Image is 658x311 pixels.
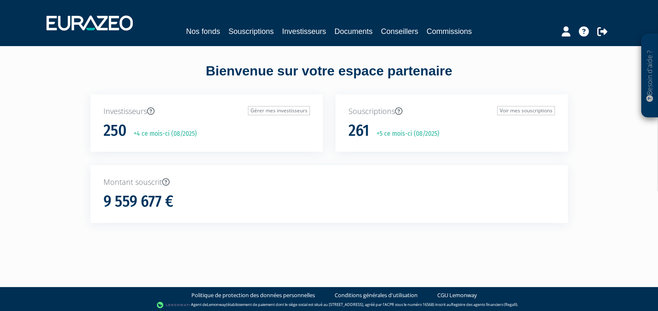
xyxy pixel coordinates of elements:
a: Commissions [427,26,472,37]
p: +5 ce mois-ci (08/2025) [371,129,439,139]
div: Bienvenue sur votre espace partenaire [84,62,574,94]
img: logo-lemonway.png [157,301,189,309]
a: CGU Lemonway [437,291,477,299]
a: Investisseurs [282,26,326,37]
img: 1732889491-logotype_eurazeo_blanc_rvb.png [46,16,133,31]
a: Gérer mes investisseurs [248,106,310,115]
p: Souscriptions [348,106,555,117]
a: Conditions générales d'utilisation [335,291,418,299]
a: Conseillers [381,26,418,37]
a: Lemonway [207,302,226,307]
p: +4 ce mois-ci (08/2025) [128,129,197,139]
div: - Agent de (établissement de paiement dont le siège social est situé au [STREET_ADDRESS], agréé p... [8,301,650,309]
p: Besoin d'aide ? [645,38,655,114]
a: Registre des agents financiers (Regafi) [451,302,517,307]
h1: 9 559 677 € [103,193,173,210]
a: Documents [335,26,373,37]
a: Nos fonds [186,26,220,37]
a: Politique de protection des données personnelles [191,291,315,299]
a: Souscriptions [228,26,274,37]
p: Investisseurs [103,106,310,117]
h1: 261 [348,122,369,140]
p: Montant souscrit [103,177,555,188]
h1: 250 [103,122,126,140]
a: Voir mes souscriptions [497,106,555,115]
